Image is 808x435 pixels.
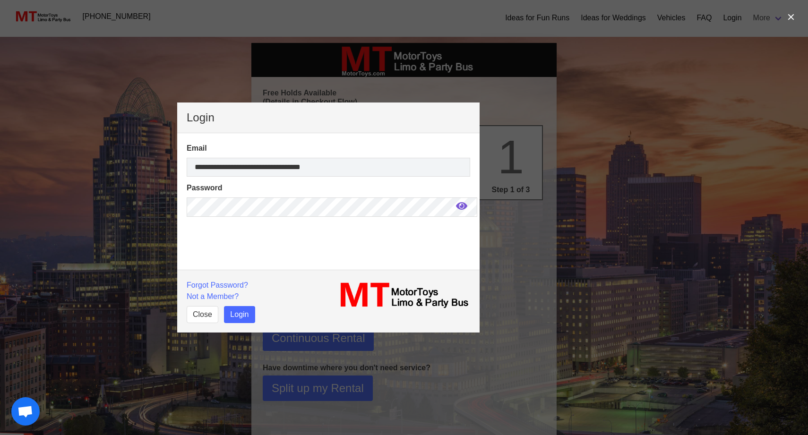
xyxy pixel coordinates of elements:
p: Login [187,112,470,123]
a: Open chat [11,397,40,426]
button: Login [224,306,255,323]
a: Forgot Password? [187,281,248,289]
button: Close [187,306,218,323]
label: Email [187,143,470,154]
a: Not a Member? [187,292,239,300]
label: Password [187,182,470,194]
img: MT_logo_name.png [334,280,470,311]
